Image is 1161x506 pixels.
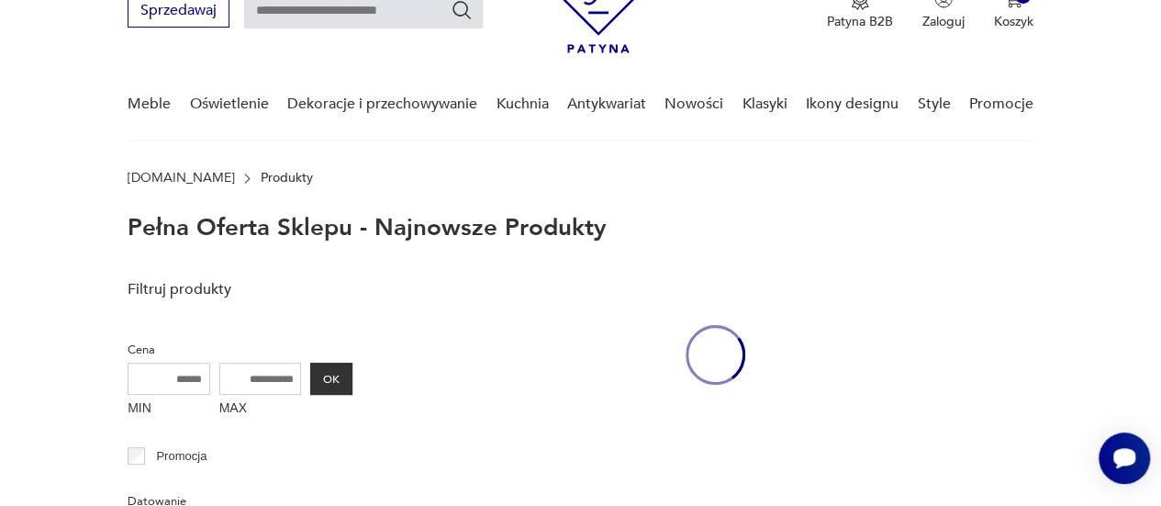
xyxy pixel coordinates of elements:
[1099,433,1150,484] iframe: Smartsupp widget button
[156,446,207,467] p: Promocja
[742,69,787,140] a: Klasyki
[686,270,745,440] div: oval-loading
[664,69,723,140] a: Nowości
[128,340,352,360] p: Cena
[261,171,313,186] p: Produkty
[219,395,302,424] label: MAX
[969,69,1033,140] a: Promocje
[128,395,210,424] label: MIN
[922,13,965,30] p: Zaloguj
[917,69,950,140] a: Style
[128,215,607,241] h1: Pełna oferta sklepu - najnowsze produkty
[496,69,548,140] a: Kuchnia
[190,69,269,140] a: Oświetlenie
[128,6,229,18] a: Sprzedawaj
[310,363,352,395] button: OK
[806,69,899,140] a: Ikony designu
[567,69,646,140] a: Antykwariat
[287,69,477,140] a: Dekoracje i przechowywanie
[128,69,171,140] a: Meble
[128,279,352,299] p: Filtruj produkty
[128,171,235,186] a: [DOMAIN_NAME]
[994,13,1033,30] p: Koszyk
[827,13,893,30] p: Patyna B2B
